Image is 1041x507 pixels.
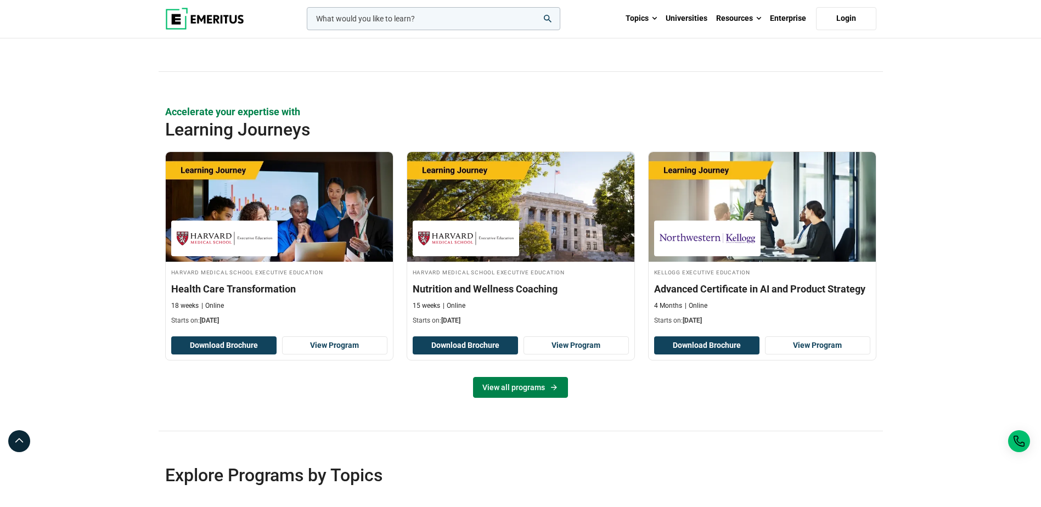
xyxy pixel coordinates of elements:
[171,336,277,355] button: Download Brochure
[165,119,805,140] h2: Learning Journeys
[171,267,387,277] h4: Harvard Medical School Executive Education
[407,152,634,262] img: Nutrition and Wellness Coaching | Online Healthcare Course
[166,152,393,262] img: Health Care Transformation | Online Healthcare Course
[413,316,629,325] p: Starts on:
[413,336,518,355] button: Download Brochure
[171,301,199,311] p: 18 weeks
[166,152,393,331] a: Healthcare Course by Harvard Medical School Executive Education - October 9, 2025 Harvard Medical...
[473,377,568,398] a: View all programs
[654,282,870,296] h3: Advanced Certificate in AI and Product Strategy
[201,301,224,311] p: Online
[649,152,876,331] a: AI and Machine Learning Course by Kellogg Executive Education - November 13, 2025 Kellogg Executi...
[654,316,870,325] p: Starts on:
[171,316,387,325] p: Starts on:
[660,226,755,251] img: Kellogg Executive Education
[165,464,805,486] h2: Explore Programs by Topics
[683,317,702,324] span: [DATE]
[413,282,629,296] h3: Nutrition and Wellness Coaching
[177,226,272,251] img: Harvard Medical School Executive Education
[441,317,460,324] span: [DATE]
[654,301,682,311] p: 4 Months
[443,301,465,311] p: Online
[171,282,387,296] h3: Health Care Transformation
[407,152,634,331] a: Healthcare Course by Harvard Medical School Executive Education - October 30, 2025 Harvard Medica...
[200,317,219,324] span: [DATE]
[816,7,876,30] a: Login
[654,336,759,355] button: Download Brochure
[765,336,870,355] a: View Program
[307,7,560,30] input: woocommerce-product-search-field-0
[654,267,870,277] h4: Kellogg Executive Education
[685,301,707,311] p: Online
[649,152,876,262] img: Advanced Certificate in AI and Product Strategy | Online AI and Machine Learning Course
[418,226,514,251] img: Harvard Medical School Executive Education
[413,267,629,277] h4: Harvard Medical School Executive Education
[165,105,876,119] p: Accelerate your expertise with
[282,336,387,355] a: View Program
[524,336,629,355] a: View Program
[413,301,440,311] p: 15 weeks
